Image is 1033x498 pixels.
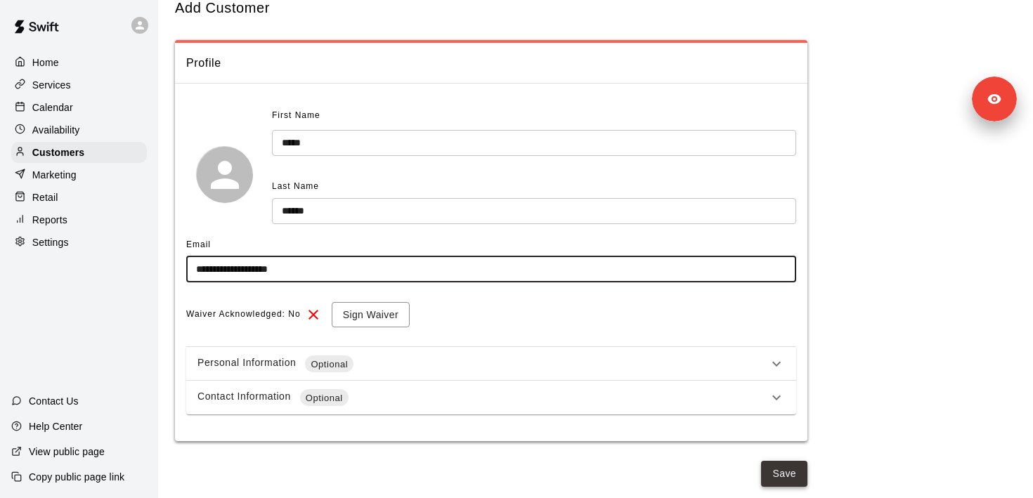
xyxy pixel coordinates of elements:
[32,145,84,159] p: Customers
[32,123,80,137] p: Availability
[29,394,79,408] p: Contact Us
[32,100,73,114] p: Calendar
[32,235,69,249] p: Settings
[11,52,147,73] a: Home
[300,391,349,405] span: Optional
[761,461,807,487] button: Save
[11,187,147,208] a: Retail
[32,55,59,70] p: Home
[11,232,147,253] a: Settings
[332,302,410,328] button: Sign Waiver
[29,470,124,484] p: Copy public page link
[32,78,71,92] p: Services
[11,119,147,140] a: Availability
[272,181,319,191] span: Last Name
[11,164,147,185] a: Marketing
[32,213,67,227] p: Reports
[29,419,82,433] p: Help Center
[32,168,77,182] p: Marketing
[186,303,301,326] span: Waiver Acknowledged: No
[186,381,796,414] div: Contact InformationOptional
[11,74,147,96] a: Services
[197,355,768,372] div: Personal Information
[29,445,105,459] p: View public page
[186,54,796,72] span: Profile
[186,347,796,381] div: Personal InformationOptional
[272,105,320,127] span: First Name
[11,142,147,163] a: Customers
[197,389,768,406] div: Contact Information
[11,97,147,118] a: Calendar
[305,358,353,372] span: Optional
[186,240,211,249] span: Email
[11,209,147,230] a: Reports
[32,190,58,204] p: Retail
